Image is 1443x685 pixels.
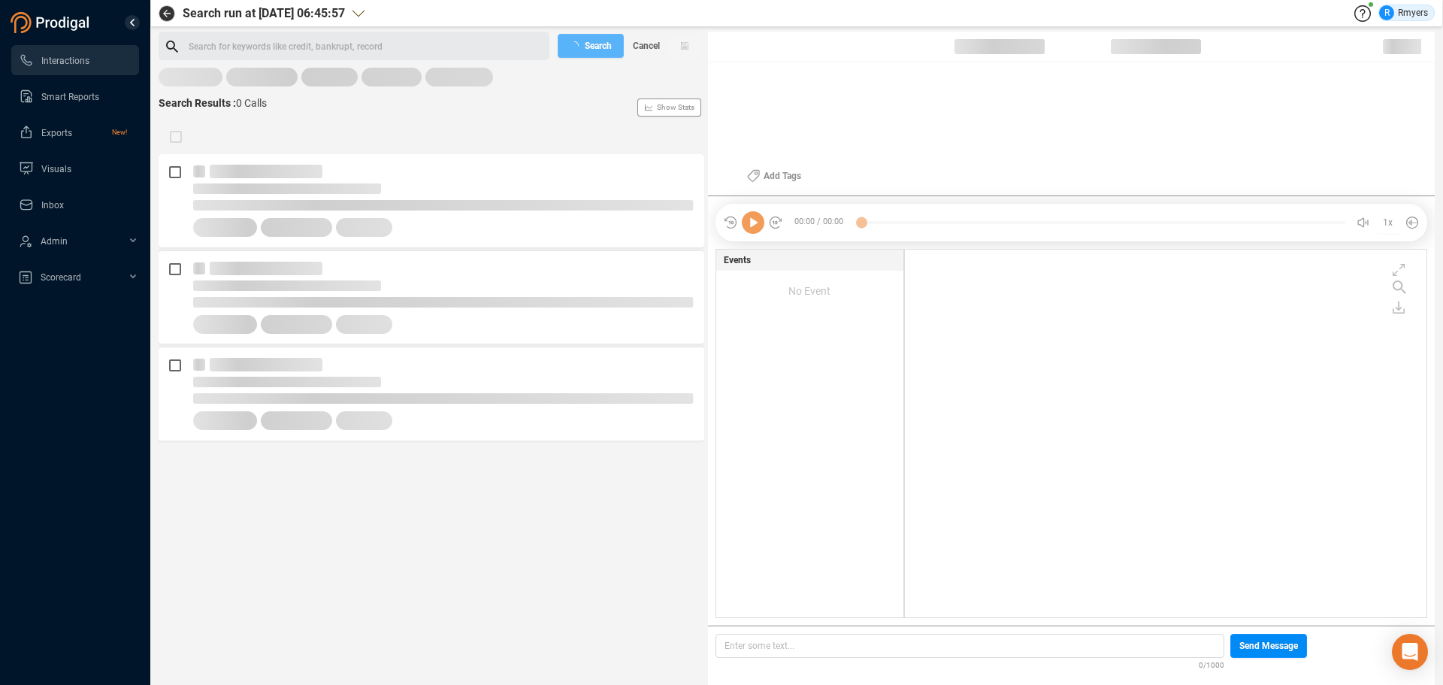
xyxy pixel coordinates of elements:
[11,153,139,183] li: Visuals
[1239,634,1298,658] span: Send Message
[112,117,127,147] span: New!
[11,189,139,220] li: Inbox
[41,236,68,247] span: Admin
[41,164,71,174] span: Visuals
[41,92,99,102] span: Smart Reports
[41,272,81,283] span: Scorecard
[738,164,810,188] button: Add Tags
[41,128,72,138] span: Exports
[1230,634,1307,658] button: Send Message
[764,164,801,188] span: Add Tags
[19,45,127,75] a: Interactions
[624,34,669,58] button: Cancel
[183,5,345,23] span: Search run at [DATE] 06:45:57
[11,81,139,111] li: Smart Reports
[1379,5,1428,20] div: Rmyers
[41,56,89,66] span: Interactions
[637,99,701,117] button: Show Stats
[657,17,694,198] span: Show Stats
[1199,658,1224,671] span: 0/1000
[11,117,139,147] li: Exports
[236,97,267,109] span: 0 Calls
[11,45,139,75] li: Interactions
[1384,5,1390,20] span: R
[1383,211,1393,235] span: 1x
[633,34,660,58] span: Cancel
[1378,212,1399,233] button: 1x
[19,117,127,147] a: ExportsNew!
[716,271,903,311] div: No Event
[783,211,861,234] span: 00:00 / 00:00
[1392,634,1428,670] div: Open Intercom Messenger
[19,153,127,183] a: Visuals
[724,253,751,267] span: Events
[912,253,1426,616] div: grid
[11,12,93,33] img: prodigal-logo
[159,97,236,109] span: Search Results :
[19,81,127,111] a: Smart Reports
[41,200,64,211] span: Inbox
[19,189,127,220] a: Inbox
